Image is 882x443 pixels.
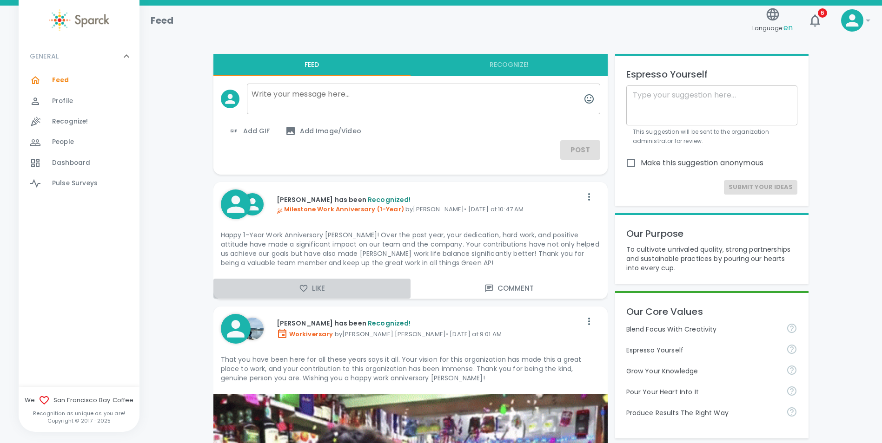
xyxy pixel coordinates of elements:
[213,54,411,76] button: Feed
[626,387,779,397] p: Pour Your Heart Into It
[221,230,600,267] p: Happy 1-Year Work Anniversary [PERSON_NAME]! Over the past year, your dedication, hard work, and ...
[228,125,270,137] span: Add GIF
[221,355,600,383] p: That you have been here for all these years says it all. Your vision for this organization has ma...
[786,323,797,334] svg: Achieve goals today and innovate for tomorrow
[818,8,827,18] span: 6
[626,366,779,376] p: Grow Your Knowledge
[19,111,139,132] a: Recognize!
[52,158,90,168] span: Dashboard
[626,408,779,417] p: Produce Results The Right Way
[52,97,73,106] span: Profile
[626,245,797,273] p: To cultivate unrivaled quality, strong partnerships and sustainable practices by pouring our hear...
[277,195,582,204] p: [PERSON_NAME] has been
[626,226,797,241] p: Our Purpose
[19,9,139,31] a: Sparck logo
[368,195,411,204] span: Recognized!
[213,279,411,298] button: Like
[151,13,174,28] h1: Feed
[786,365,797,376] svg: Follow your curiosity and learn together
[749,4,796,37] button: Language:en
[786,406,797,417] svg: Find success working together and doing the right thing
[277,205,404,214] span: Milestone Work Anniversary (1-Year)
[213,54,608,76] div: interaction tabs
[52,179,98,188] span: Pulse Surveys
[285,125,361,137] span: Add Image/Video
[19,410,139,417] p: Recognition as unique as you are!
[626,67,797,82] p: Espresso Yourself
[49,9,109,31] img: Sparck logo
[277,319,582,328] p: [PERSON_NAME] has been
[752,22,793,34] span: Language:
[19,70,139,197] div: GENERAL
[52,76,69,85] span: Feed
[19,153,139,173] a: Dashboard
[19,417,139,424] p: Copyright © 2017 - 2025
[626,325,779,334] p: Blend Focus With Creativity
[19,395,139,406] span: We San Francisco Bay Coffee
[786,385,797,397] svg: Come to work to make a difference in your own way
[19,42,139,70] div: GENERAL
[19,132,139,152] a: People
[19,173,139,194] a: Pulse Surveys
[641,157,764,169] span: Make this suggestion anonymous
[277,328,582,339] p: by [PERSON_NAME] [PERSON_NAME] • [DATE] at 9:01 AM
[786,344,797,355] svg: Share your voice and your ideas
[368,319,411,328] span: Recognized!
[411,54,608,76] button: Recognize!
[626,304,797,319] p: Our Core Values
[30,52,59,61] p: GENERAL
[277,205,582,214] p: by [PERSON_NAME] • [DATE] at 10:47 AM
[633,127,791,146] p: This suggestion will be sent to the organization administrator for review.
[626,345,779,355] p: Espresso Yourself
[52,117,88,126] span: Recognize!
[783,22,793,33] span: en
[19,70,139,91] a: Feed
[411,279,608,298] button: Comment
[804,9,826,32] button: 6
[277,330,333,339] span: Workiversary
[19,91,139,111] a: Profile
[241,318,264,340] img: Picture of Anna Belle Heredia
[52,137,74,147] span: People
